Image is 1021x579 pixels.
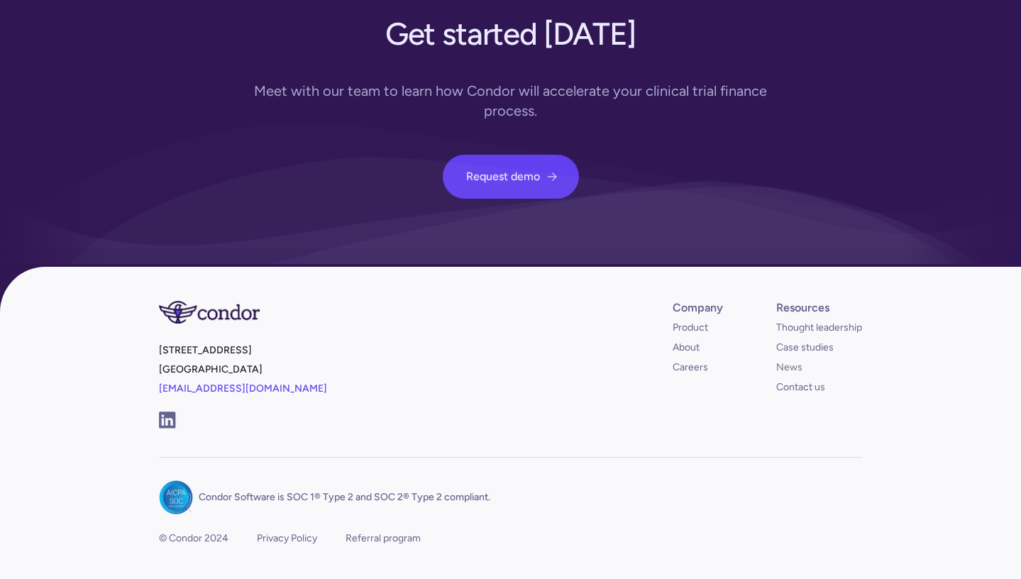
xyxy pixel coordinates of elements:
[443,155,579,199] a: Request demo
[776,321,862,335] a: Thought leadership
[159,382,327,395] a: [EMAIL_ADDRESS][DOMAIN_NAME]
[346,531,421,546] a: Referral program
[199,490,490,504] p: Condor Software is SOC 1® Type 2 and SOC 2® Type 2 compliant.
[385,9,636,54] h2: Get started [DATE]
[673,321,708,335] a: Product
[159,341,505,398] p: [STREET_ADDRESS] [GEOGRAPHIC_DATA]
[776,380,825,395] a: Contact us
[776,360,802,375] a: News
[673,301,723,315] div: Company
[673,360,708,375] a: Careers
[546,172,557,183] span: 
[673,341,700,355] a: About
[776,301,829,315] div: Resources
[159,531,228,546] div: © Condor 2024
[238,81,783,121] div: Meet with our team to learn how Condor will accelerate your clinical trial finance process.
[257,531,317,546] a: Privacy Policy
[776,341,834,355] a: Case studies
